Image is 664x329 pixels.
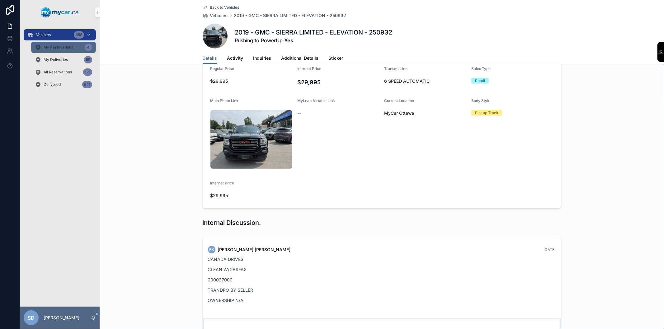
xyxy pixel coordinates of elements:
[24,29,96,40] a: Vehicles356
[281,55,319,61] span: Additional Details
[210,192,293,199] span: $29,995
[235,28,393,37] h1: 2019 - GMC - SIERRA LIMITED - ELEVATION - 250932
[31,42,96,53] a: My Reservations4
[208,256,556,262] p: CANADA DRIVES
[203,55,217,61] span: Details
[471,66,491,71] span: Sales Type
[384,98,414,103] span: Current Location
[329,55,343,61] span: Sticker
[329,53,343,65] a: Sticker
[203,218,261,227] h1: Internal Discussion:
[203,5,239,10] a: Back to Vehicles
[227,53,243,65] a: Activity
[384,78,466,84] span: 6 SPEED AUTOMATIC
[297,66,321,71] span: Internet Price
[297,98,335,103] span: MyLoan Airtable Link
[281,53,319,65] a: Additional Details
[20,25,100,98] div: scrollable content
[203,53,217,64] a: Details
[28,314,35,322] span: SD
[82,81,92,88] div: 641
[41,7,79,17] img: App logo
[44,57,68,62] span: My Deliveries
[210,181,234,185] span: Internet Price
[210,66,234,71] span: Regular Price
[44,82,61,87] span: Delivered
[471,98,490,103] span: Body Style
[31,79,96,90] a: Delivered641
[285,37,294,44] strong: Yes
[74,31,84,39] div: 356
[44,70,72,75] span: All Reservations
[210,98,239,103] span: Main Photo Link
[208,287,556,293] p: TRANDPO BY SELLER
[31,67,96,78] a: All Reservations121
[297,110,301,116] span: --
[83,68,92,76] div: 121
[253,55,271,61] span: Inquiries
[210,78,293,84] span: $29,995
[235,37,393,44] span: Pushing to PowerUp:
[208,276,556,283] p: 000027000
[384,110,414,116] span: MyCar Ottawa
[297,78,379,86] h4: $29,995
[209,247,214,252] span: EK
[44,315,79,321] p: [PERSON_NAME]
[544,247,556,252] span: [DATE]
[253,53,271,65] a: Inquiries
[31,54,96,65] a: My Deliveries59
[203,12,228,19] a: Vehicles
[475,78,485,84] div: Retail
[210,12,228,19] span: Vehicles
[218,247,291,253] span: [PERSON_NAME] [PERSON_NAME]
[227,55,243,61] span: Activity
[85,44,92,51] div: 4
[234,12,346,19] a: 2019 - GMC - SIERRA LIMITED - ELEVATION - 250932
[208,266,556,273] p: CLEAN W/CARFAX
[210,110,293,169] img: uc
[44,45,73,50] span: My Reservations
[208,297,556,304] p: OWNERSHIP N/A
[210,5,239,10] span: Back to Vehicles
[36,32,51,37] span: Vehicles
[384,66,408,71] span: Transmission
[475,110,498,116] div: Pickup Truck
[84,56,92,63] div: 59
